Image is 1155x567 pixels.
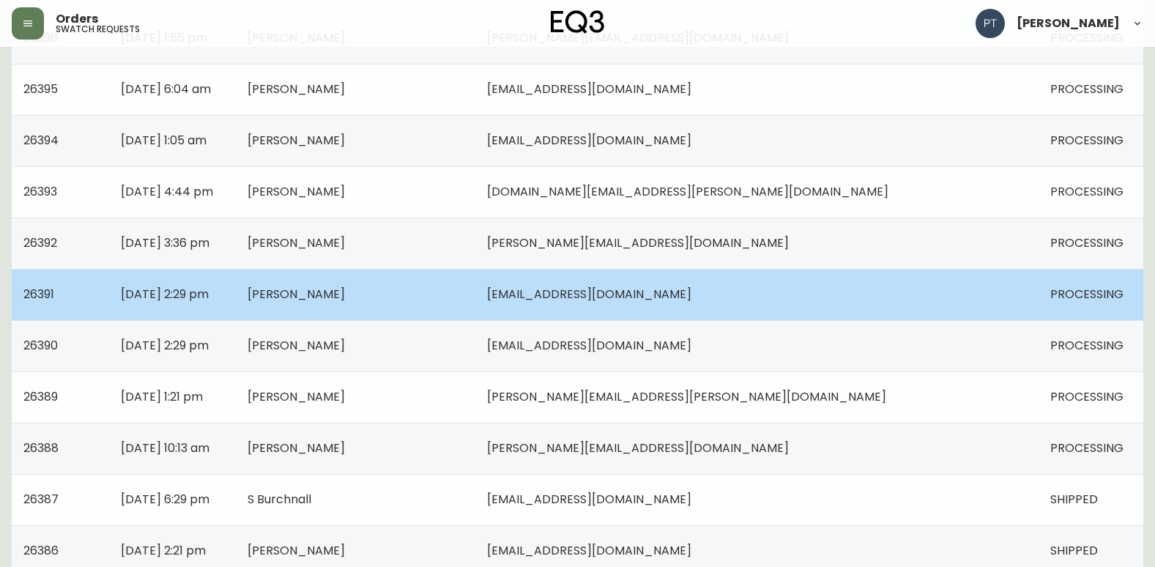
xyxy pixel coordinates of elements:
[487,440,789,456] span: [PERSON_NAME][EMAIL_ADDRESS][DOMAIN_NAME]
[23,286,54,303] span: 26391
[248,183,345,200] span: [PERSON_NAME]
[487,234,789,251] span: [PERSON_NAME][EMAIL_ADDRESS][DOMAIN_NAME]
[121,286,209,303] span: [DATE] 2:29 pm
[121,542,206,559] span: [DATE] 2:21 pm
[487,286,691,303] span: [EMAIL_ADDRESS][DOMAIN_NAME]
[121,132,207,149] span: [DATE] 1:05 am
[23,388,58,405] span: 26389
[487,183,888,200] span: [DOMAIN_NAME][EMAIL_ADDRESS][PERSON_NAME][DOMAIN_NAME]
[1050,286,1124,303] span: PROCESSING
[1050,81,1124,97] span: PROCESSING
[121,183,213,200] span: [DATE] 4:44 pm
[1050,542,1098,559] span: SHIPPED
[248,491,311,508] span: S Burchnall
[56,13,98,25] span: Orders
[23,491,59,508] span: 26387
[1017,18,1120,29] span: [PERSON_NAME]
[1050,440,1124,456] span: PROCESSING
[1050,132,1124,149] span: PROCESSING
[487,542,691,559] span: [EMAIL_ADDRESS][DOMAIN_NAME]
[248,286,345,303] span: [PERSON_NAME]
[248,234,345,251] span: [PERSON_NAME]
[248,337,345,354] span: [PERSON_NAME]
[23,81,58,97] span: 26395
[121,337,209,354] span: [DATE] 2:29 pm
[487,337,691,354] span: [EMAIL_ADDRESS][DOMAIN_NAME]
[56,25,140,34] h5: swatch requests
[121,491,209,508] span: [DATE] 6:29 pm
[1050,388,1124,405] span: PROCESSING
[248,81,345,97] span: [PERSON_NAME]
[121,81,211,97] span: [DATE] 6:04 am
[23,183,57,200] span: 26393
[487,388,886,405] span: [PERSON_NAME][EMAIL_ADDRESS][PERSON_NAME][DOMAIN_NAME]
[1050,337,1124,354] span: PROCESSING
[121,234,209,251] span: [DATE] 3:36 pm
[1050,234,1124,251] span: PROCESSING
[1050,183,1124,200] span: PROCESSING
[248,388,345,405] span: [PERSON_NAME]
[23,337,58,354] span: 26390
[487,132,691,149] span: [EMAIL_ADDRESS][DOMAIN_NAME]
[976,9,1005,38] img: 986dcd8e1aab7847125929f325458823
[248,542,345,559] span: [PERSON_NAME]
[23,132,59,149] span: 26394
[23,234,57,251] span: 26392
[487,491,691,508] span: [EMAIL_ADDRESS][DOMAIN_NAME]
[1050,491,1098,508] span: SHIPPED
[23,440,59,456] span: 26388
[121,440,209,456] span: [DATE] 10:13 am
[121,388,203,405] span: [DATE] 1:21 pm
[551,10,605,34] img: logo
[487,81,691,97] span: [EMAIL_ADDRESS][DOMAIN_NAME]
[23,542,59,559] span: 26386
[248,132,345,149] span: [PERSON_NAME]
[248,440,345,456] span: [PERSON_NAME]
